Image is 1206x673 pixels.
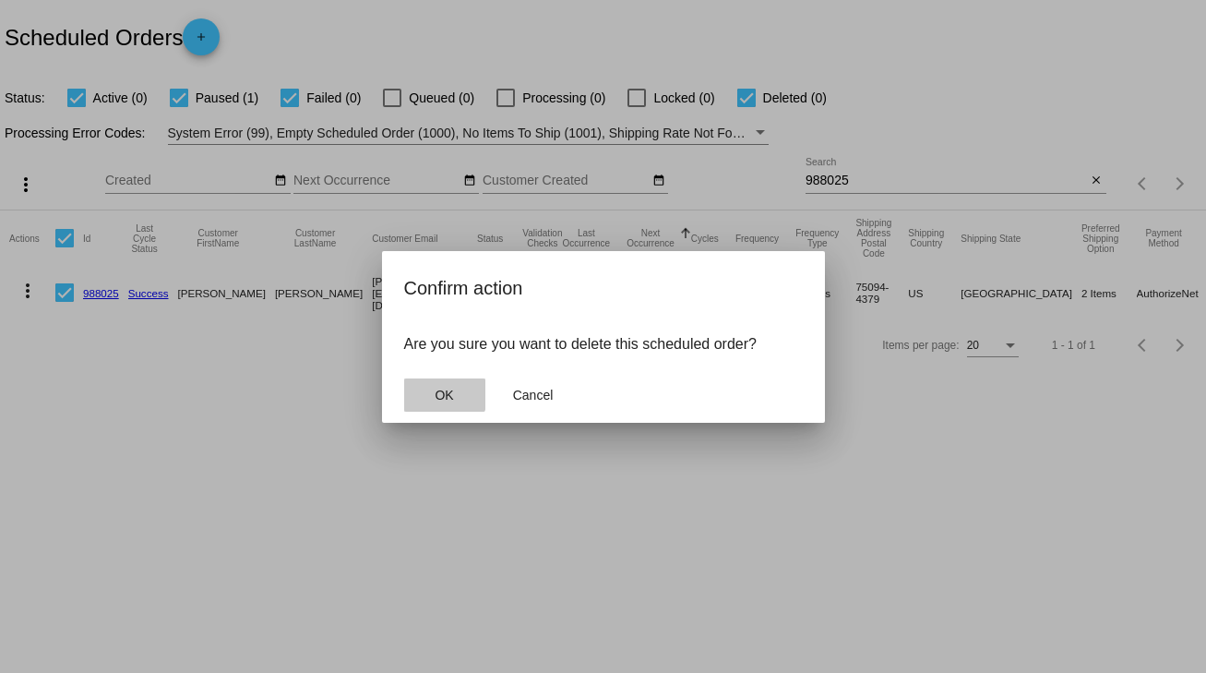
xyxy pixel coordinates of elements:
p: Are you sure you want to delete this scheduled order? [404,336,803,353]
h2: Confirm action [404,273,803,303]
span: Cancel [513,388,554,403]
span: OK [435,388,453,403]
button: Close dialog [404,379,485,412]
button: Close dialog [493,379,574,412]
